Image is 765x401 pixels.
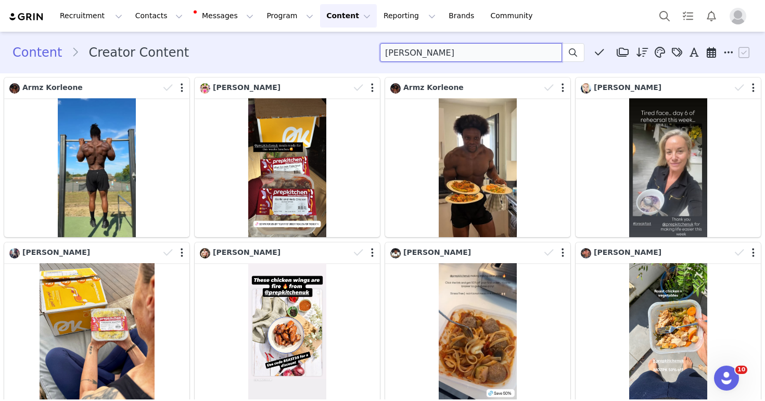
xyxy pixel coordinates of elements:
iframe: Intercom live chat [714,366,739,391]
img: f4a6359a-bae5-43d6-b728-c437e4b9f5a7.jpg [200,83,210,94]
img: 9e23e768-28ce-4bbf-b0a7-54a8a2b48eba--s.jpg [581,83,591,94]
span: 10 [735,366,747,374]
img: 9530d4da-e6b1-4059-968c-d2d300f37ead.jpg [9,83,20,94]
button: Recruitment [54,4,129,28]
button: Contacts [129,4,189,28]
a: Tasks [677,4,699,28]
button: Notifications [700,4,723,28]
span: Armz Korleone [403,83,464,92]
button: Messages [189,4,260,28]
img: f439756d-6f24-4e67-ba74-0cbe8024d7f3.jpg [581,248,591,258]
img: grin logo [8,12,45,22]
button: Search [653,4,676,28]
a: Community [484,4,544,28]
img: bb5cb7e9-5fb0-4526-91a9-1a294083022a.jpg [390,248,401,258]
input: Search labels, captions, # and @ tags [380,43,562,62]
span: [PERSON_NAME] [213,83,280,92]
a: Brands [442,4,483,28]
button: Reporting [377,4,442,28]
span: Armz Korleone [22,83,83,92]
button: Content [320,4,377,28]
img: 53af8875-6d26-43b9-aef1-7451aa97bab2.jpg [200,248,210,258]
img: placeholder-profile.jpg [730,8,746,24]
button: Profile [723,8,757,24]
span: [PERSON_NAME] [403,248,471,256]
span: [PERSON_NAME] [22,248,90,256]
span: [PERSON_NAME] [594,248,661,256]
img: 9530d4da-e6b1-4059-968c-d2d300f37ead.jpg [390,83,401,94]
a: Content [12,43,71,62]
span: [PERSON_NAME] [594,83,661,92]
span: [PERSON_NAME] [213,248,280,256]
img: 71956c18-243f-44cb-b558-4b24fb805b2c.jpg [9,248,20,258]
button: Program [260,4,320,28]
